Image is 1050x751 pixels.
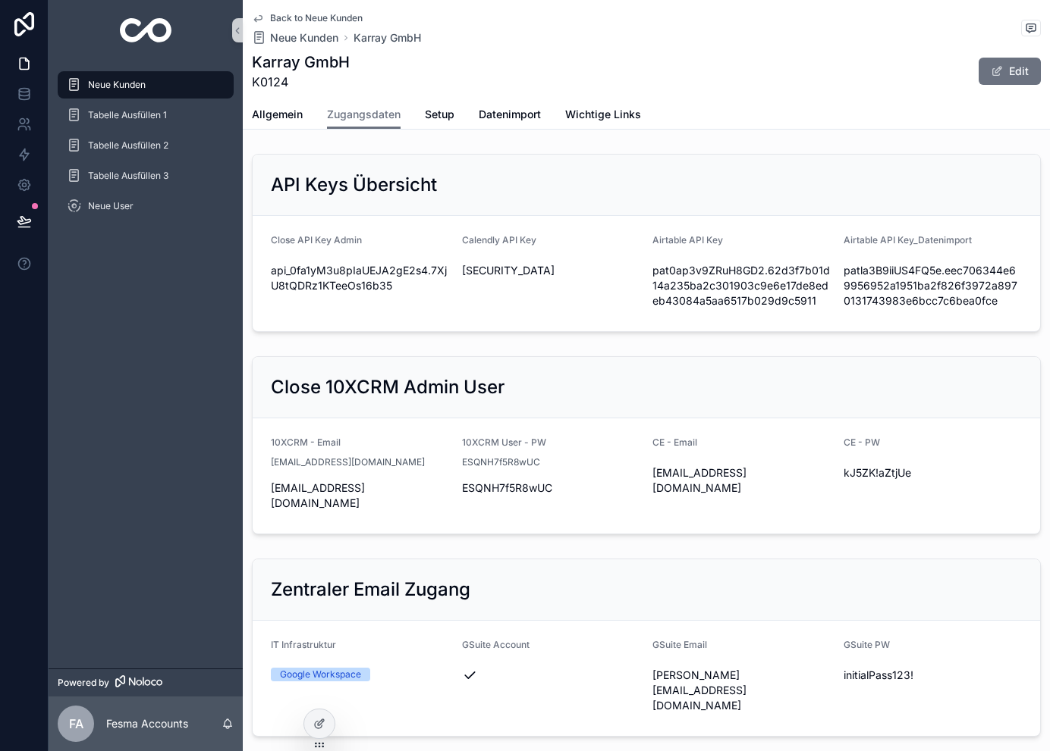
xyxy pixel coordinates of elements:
span: 10XCRM User - PW [462,437,546,448]
span: FA [69,715,83,733]
span: GSuite Email [652,639,707,650]
span: Neue Kunden [270,30,338,45]
a: Tabelle Ausfüllen 3 [58,162,234,189]
a: Tabelle Ausfüllen 2 [58,132,234,159]
span: K0124 [252,73,350,91]
a: Tabelle Ausfüllen 1 [58,102,234,129]
a: Setup [425,101,454,131]
h2: API Keys Übersicht [271,173,437,197]
div: Google Workspace [280,668,361,681]
span: [EMAIL_ADDRESS][DOMAIN_NAME] [271,480,450,511]
span: ESQNH7f5R8wUC [462,480,641,496]
a: Allgemein [252,101,303,131]
img: App logo [120,18,172,42]
span: Neue User [88,200,134,212]
div: scrollable content [49,61,243,239]
span: pat0ap3v9ZRuH8GD2.62d3f7b01d14a235ba2c301903c9e6e17de8edeb43084a5aa6517b029d9c5911 [652,263,832,308]
span: Datenimport [479,107,541,122]
span: Tabelle Ausfüllen 2 [88,139,168,152]
span: kJ5ZK!aZtjUe [844,465,1023,480]
span: [EMAIL_ADDRESS][DOMAIN_NAME] [271,456,425,468]
a: Neue User [58,192,234,220]
a: Back to Neue Kunden [252,12,363,24]
span: IT Infrastruktur [271,639,336,650]
span: ESQNH7f5R8wUC [462,456,540,468]
span: [SECURITY_DATA] [462,263,641,278]
a: Zugangsdaten [327,101,401,130]
button: Edit [979,58,1041,85]
a: Neue Kunden [252,30,338,45]
span: Airtable API Key [652,234,723,246]
h2: Close 10XCRM Admin User [271,375,505,399]
span: Allgemein [252,107,303,122]
span: Neue Kunden [88,79,146,91]
span: patla3B9iiUS4FQ5e.eec706344e69956952a1951ba2f826f3972a8970131743983e6bcc7c6bea0fce [844,263,1023,308]
span: Setup [425,107,454,122]
span: Back to Neue Kunden [270,12,363,24]
span: Tabelle Ausfüllen 1 [88,109,167,121]
a: Powered by [49,668,243,696]
span: Wichtige Links [565,107,641,122]
a: Karray GmbH [354,30,421,45]
span: initialPass123! [844,668,1023,683]
h1: Karray GmbH [252,52,350,73]
a: Wichtige Links [565,101,641,131]
span: Tabelle Ausfüllen 3 [88,170,168,182]
span: GSuite PW [844,639,890,650]
span: api_0fa1yM3u8pIaUEJA2gE2s4.7XjU8tQDRz1KTeeOs16b35 [271,263,450,293]
h2: Zentraler Email Zugang [271,577,470,602]
span: GSuite Account [462,639,530,650]
p: Fesma Accounts [106,716,188,731]
a: Datenimport [479,101,541,131]
span: [PERSON_NAME][EMAIL_ADDRESS][DOMAIN_NAME] [652,668,832,713]
span: CE - Email [652,437,697,448]
span: Zugangsdaten [327,107,401,122]
a: Neue Kunden [58,71,234,99]
span: Powered by [58,677,109,689]
span: [EMAIL_ADDRESS][DOMAIN_NAME] [652,465,832,496]
span: Calendly API Key [462,234,536,246]
span: Airtable API Key_Datenimport [844,234,972,246]
span: Close API Key Admin [271,234,362,246]
span: CE - PW [844,437,880,448]
span: 10XCRM - Email [271,437,341,448]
